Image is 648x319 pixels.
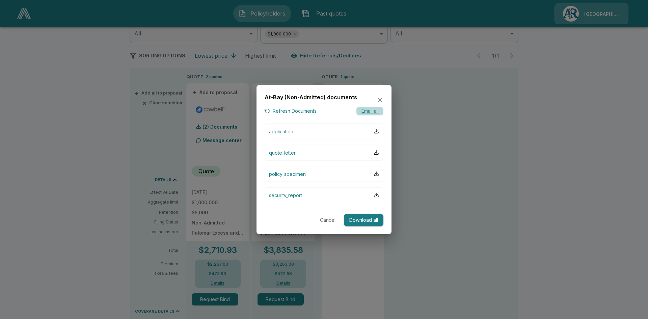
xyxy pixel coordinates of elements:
[317,214,339,226] button: Cancel
[265,187,383,203] button: security_report
[265,123,383,139] button: application
[269,149,296,156] p: quote_letter
[269,170,306,177] p: policy_specimen
[265,107,317,115] button: Refresh Documents
[344,214,383,226] button: Download all
[265,93,357,102] h6: At-Bay (Non-Admitted) documents
[265,144,383,160] button: quote_letter
[356,107,383,115] button: Email all
[269,128,293,135] p: application
[269,191,302,198] p: security_report
[265,166,383,182] button: policy_specimen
